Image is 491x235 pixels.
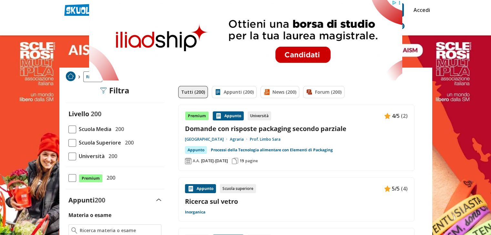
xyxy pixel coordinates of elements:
[122,138,134,147] span: 200
[401,112,408,120] span: (2)
[185,146,207,154] div: Appunto
[68,196,105,204] label: Appunti
[104,174,115,182] span: 200
[178,86,208,98] a: Tutti (200)
[213,111,244,120] div: Appunto
[248,111,271,120] div: Università
[263,89,270,95] img: News filtro contenuto
[91,109,101,118] span: 200
[185,197,408,206] a: Ricerca sul vetro
[261,86,299,98] a: News (200)
[384,185,391,192] img: Appunti contenuto
[185,111,209,120] div: Premium
[250,137,281,142] a: Prof. Limbo Sara
[215,89,221,95] img: Appunti filtro contenuto
[185,210,205,215] a: Inorganica
[212,86,257,98] a: Appunti (200)
[230,137,250,142] a: Agraria
[211,146,333,154] a: Processi della Tecnologia alimentare con Elementi di Packaging
[185,124,408,133] a: Domande con risposte packaging secondo parziale
[220,184,256,193] div: Scuola superiore
[79,174,103,183] span: Premium
[232,158,238,164] img: Pagine
[76,138,121,147] span: Scuola Superiore
[113,125,124,133] span: 200
[215,113,222,119] img: Appunti contenuto
[245,158,258,164] span: pagine
[414,3,427,17] a: Accedi
[188,185,194,192] img: Appunti contenuto
[66,71,76,82] a: Home
[185,158,191,164] img: Anno accademico
[201,158,228,164] span: [DATE]-[DATE]
[401,184,408,193] span: (4)
[185,137,230,142] a: [GEOGRAPHIC_DATA]
[76,125,111,133] span: Scuola Media
[68,211,111,219] label: Materia o esame
[392,112,400,120] span: 4/5
[83,71,102,82] a: Ricerca
[71,227,77,234] img: Ricerca materia o esame
[76,152,105,160] span: Università
[185,184,216,193] div: Appunto
[303,86,344,98] a: Forum (200)
[156,199,161,201] img: Apri e chiudi sezione
[392,184,400,193] span: 5/5
[193,158,200,164] span: A.A.
[80,227,158,234] input: Ricerca materia o esame
[106,152,117,160] span: 200
[306,89,312,95] img: Forum filtro contenuto
[66,71,76,81] img: Home
[240,158,244,164] span: 19
[100,87,107,94] img: Filtra filtri mobile
[68,109,89,118] label: Livello
[100,86,129,95] div: Filtra
[95,196,105,204] span: 200
[384,113,391,119] img: Appunti contenuto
